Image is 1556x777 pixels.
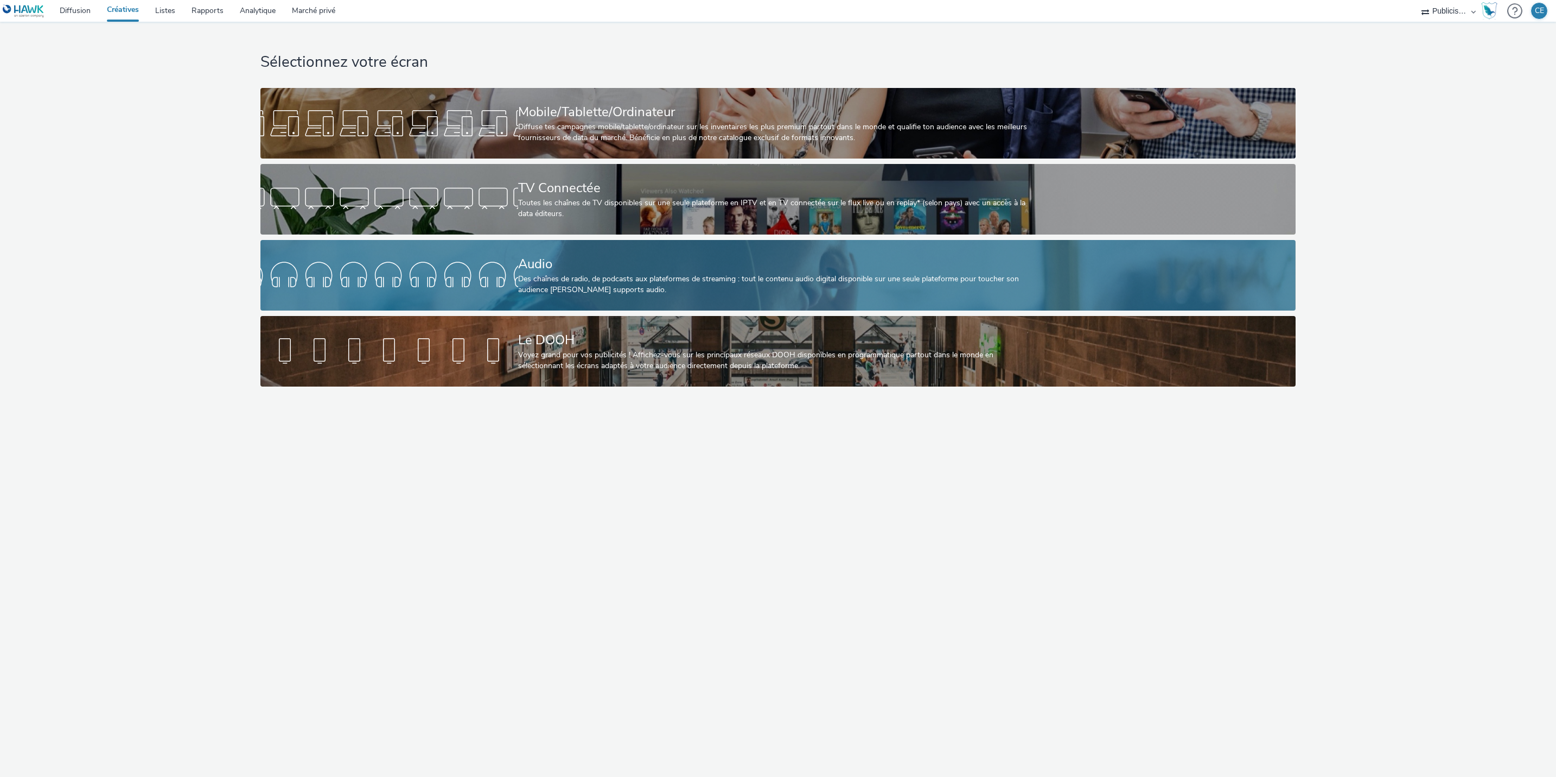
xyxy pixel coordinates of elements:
[260,240,1295,311] a: AudioDes chaînes de radio, de podcasts aux plateformes de streaming : tout le contenu audio digit...
[518,179,1034,198] div: TV Connectée
[260,52,1295,73] h1: Sélectionnez votre écran
[518,274,1034,296] div: Des chaînes de radio, de podcasts aux plateformes de streaming : tout le contenu audio digital di...
[518,255,1034,274] div: Audio
[1481,2,1502,20] a: Hawk Academy
[3,4,44,18] img: undefined Logo
[1535,3,1544,19] div: CE
[518,198,1034,220] div: Toutes les chaînes de TV disponibles sur une seule plateforme en IPTV et en TV connectée sur le f...
[260,164,1295,235] a: TV ConnectéeToutes les chaînes de TV disponibles sur une seule plateforme en IPTV et en TV connec...
[518,103,1034,122] div: Mobile/Tablette/Ordinateur
[1481,2,1497,20] img: Hawk Academy
[260,88,1295,159] a: Mobile/Tablette/OrdinateurDiffuse tes campagnes mobile/tablette/ordinateur sur les inventaires le...
[518,122,1034,144] div: Diffuse tes campagnes mobile/tablette/ordinateur sur les inventaires les plus premium partout dan...
[518,331,1034,350] div: Le DOOH
[260,316,1295,387] a: Le DOOHVoyez grand pour vos publicités ! Affichez-vous sur les principaux réseaux DOOH disponible...
[518,350,1034,372] div: Voyez grand pour vos publicités ! Affichez-vous sur les principaux réseaux DOOH disponibles en pr...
